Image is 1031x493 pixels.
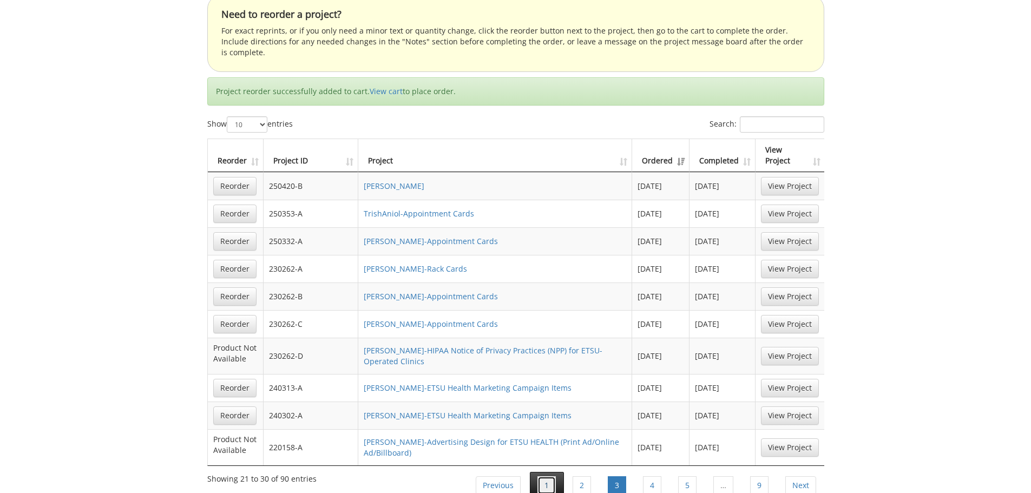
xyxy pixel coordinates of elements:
[216,86,816,97] p: Project reorder successfully added to cart. to place order.
[264,338,359,374] td: 230262-D
[364,383,572,393] a: [PERSON_NAME]-ETSU Health Marketing Campaign Items
[370,86,403,96] a: View cart
[264,402,359,429] td: 240302-A
[213,287,257,306] a: Reorder
[213,379,257,397] a: Reorder
[364,437,619,458] a: [PERSON_NAME]-Advertising Design for ETSU HEALTH (Print Ad/Online Ad/Billboard)
[207,116,293,133] label: Show entries
[740,116,824,133] input: Search:
[264,139,359,172] th: Project ID: activate to sort column ascending
[213,232,257,251] a: Reorder
[689,227,756,255] td: [DATE]
[632,255,689,282] td: [DATE]
[632,227,689,255] td: [DATE]
[364,208,474,219] a: TrishAniol-Appointment Cards
[632,310,689,338] td: [DATE]
[264,255,359,282] td: 230262-A
[207,469,317,484] div: Showing 21 to 30 of 90 entries
[632,282,689,310] td: [DATE]
[213,406,257,425] a: Reorder
[756,139,824,172] th: View Project: activate to sort column ascending
[761,205,819,223] a: View Project
[761,347,819,365] a: View Project
[632,429,689,465] td: [DATE]
[689,310,756,338] td: [DATE]
[221,25,810,58] p: For exact reprints, or if you only need a minor text or quantity change, click the reorder button...
[632,172,689,200] td: [DATE]
[689,200,756,227] td: [DATE]
[208,139,264,172] th: Reorder: activate to sort column ascending
[689,139,756,172] th: Completed: activate to sort column ascending
[761,438,819,457] a: View Project
[213,177,257,195] a: Reorder
[632,139,689,172] th: Ordered: activate to sort column ascending
[213,205,257,223] a: Reorder
[264,374,359,402] td: 240313-A
[264,429,359,465] td: 220158-A
[761,379,819,397] a: View Project
[364,181,424,191] a: [PERSON_NAME]
[689,282,756,310] td: [DATE]
[710,116,824,133] label: Search:
[761,287,819,306] a: View Project
[761,260,819,278] a: View Project
[632,402,689,429] td: [DATE]
[632,200,689,227] td: [DATE]
[264,172,359,200] td: 250420-B
[761,177,819,195] a: View Project
[364,291,498,301] a: [PERSON_NAME]-Appointment Cards
[213,343,258,364] p: Product Not Available
[213,260,257,278] a: Reorder
[689,374,756,402] td: [DATE]
[364,410,572,420] a: [PERSON_NAME]-ETSU Health Marketing Campaign Items
[364,319,498,329] a: [PERSON_NAME]-Appointment Cards
[264,227,359,255] td: 250332-A
[632,374,689,402] td: [DATE]
[358,139,632,172] th: Project: activate to sort column ascending
[227,116,267,133] select: Showentries
[632,338,689,374] td: [DATE]
[761,406,819,425] a: View Project
[761,315,819,333] a: View Project
[264,282,359,310] td: 230262-B
[264,310,359,338] td: 230262-C
[689,429,756,465] td: [DATE]
[213,315,257,333] a: Reorder
[364,264,467,274] a: [PERSON_NAME]-Rack Cards
[689,338,756,374] td: [DATE]
[761,232,819,251] a: View Project
[689,402,756,429] td: [DATE]
[364,345,602,366] a: [PERSON_NAME]-HIPAA Notice of Privacy Practices (NPP) for ETSU-Operated Clinics
[264,200,359,227] td: 250353-A
[689,255,756,282] td: [DATE]
[213,434,258,456] p: Product Not Available
[364,236,498,246] a: [PERSON_NAME]-Appointment Cards
[221,9,810,20] h4: Need to reorder a project?
[689,172,756,200] td: [DATE]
